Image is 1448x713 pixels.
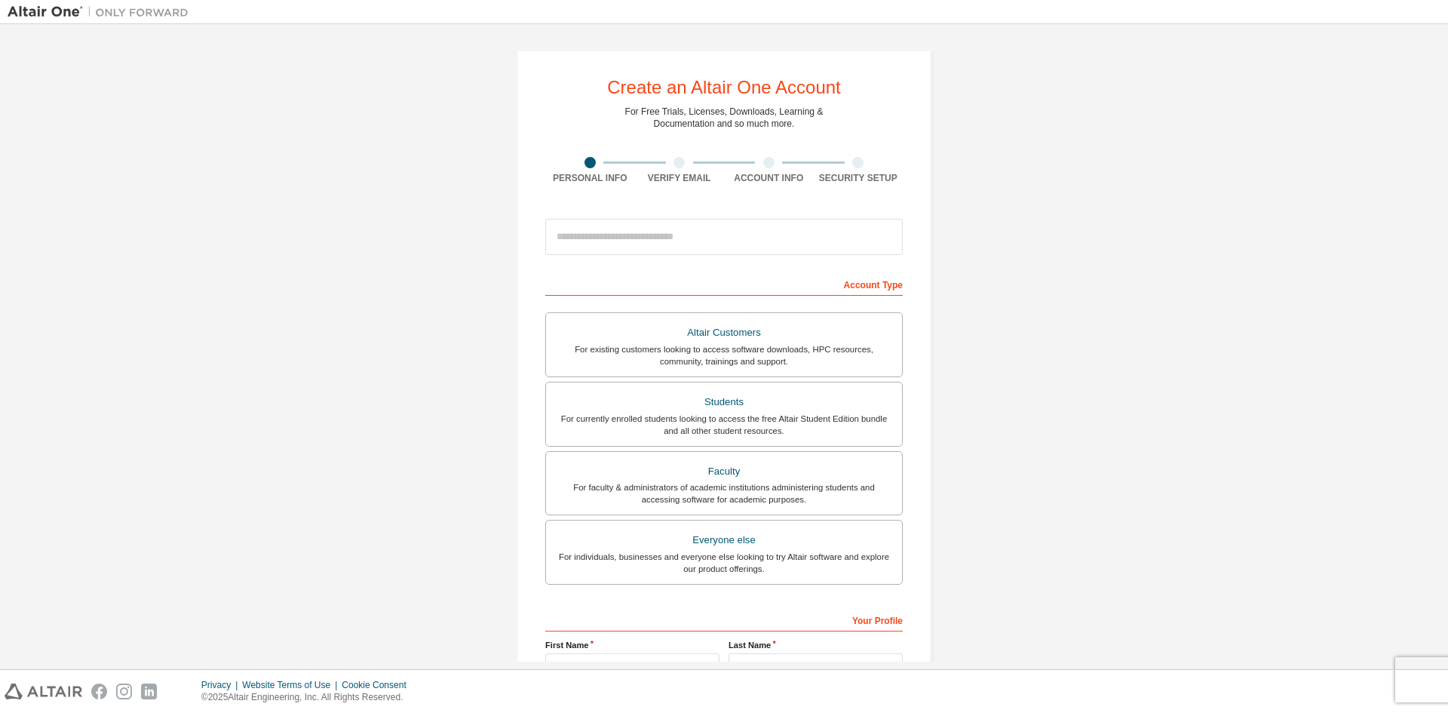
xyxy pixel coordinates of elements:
img: facebook.svg [91,684,107,699]
div: Personal Info [545,172,635,184]
img: Altair One [8,5,196,20]
img: instagram.svg [116,684,132,699]
div: For existing customers looking to access software downloads, HPC resources, community, trainings ... [555,343,893,367]
div: Your Profile [545,607,903,632]
label: Last Name [729,639,903,651]
div: For currently enrolled students looking to access the free Altair Student Edition bundle and all ... [555,413,893,437]
div: Faculty [555,461,893,482]
div: Website Terms of Use [242,679,342,691]
div: Cookie Consent [342,679,415,691]
div: For individuals, businesses and everyone else looking to try Altair software and explore our prod... [555,551,893,575]
div: Create an Altair One Account [607,78,841,97]
label: First Name [545,639,719,651]
div: Security Setup [814,172,903,184]
div: For faculty & administrators of academic institutions administering students and accessing softwa... [555,481,893,506]
div: Altair Customers [555,322,893,343]
p: © 2025 Altair Engineering, Inc. All Rights Reserved. [201,691,416,704]
div: For Free Trials, Licenses, Downloads, Learning & Documentation and so much more. [625,106,824,130]
div: Privacy [201,679,242,691]
div: Everyone else [555,530,893,551]
div: Account Type [545,272,903,296]
div: Verify Email [635,172,725,184]
img: altair_logo.svg [5,684,82,699]
img: linkedin.svg [141,684,157,699]
div: Account Info [724,172,814,184]
div: Students [555,392,893,413]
